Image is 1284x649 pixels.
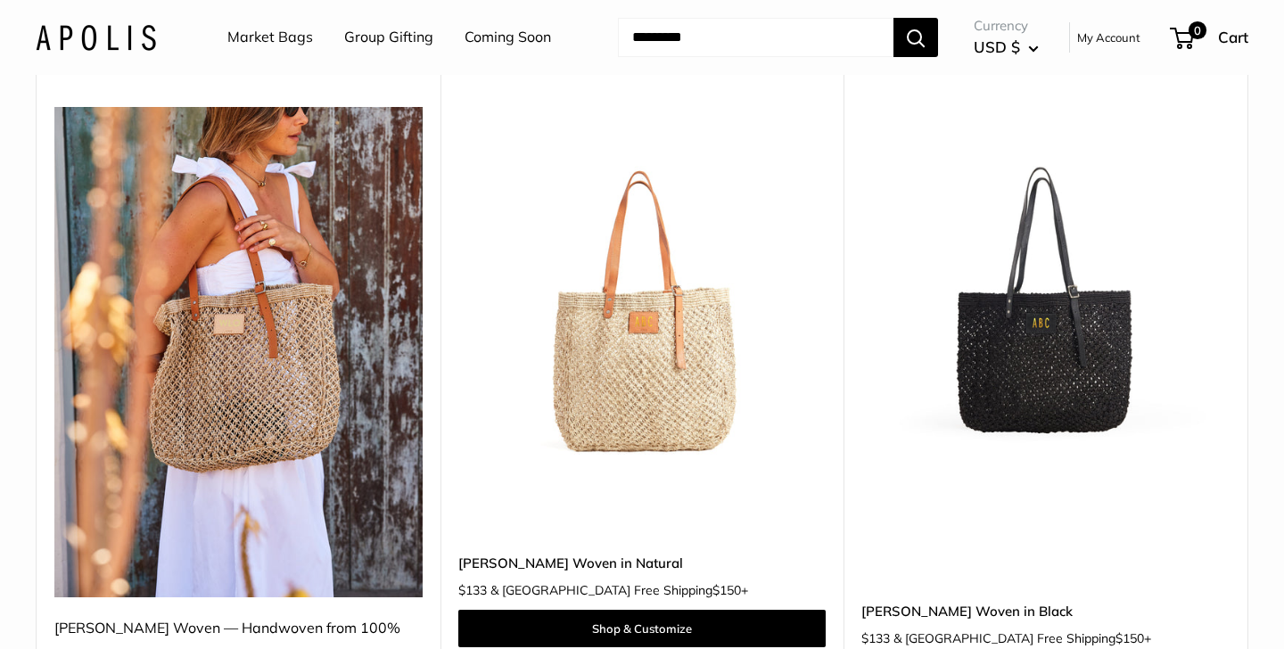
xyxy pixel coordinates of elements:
[893,18,938,57] button: Search
[861,630,890,646] span: $133
[344,24,433,51] a: Group Gifting
[974,13,1039,38] span: Currency
[861,107,1230,475] img: Mercado Woven in Black
[458,582,487,598] span: $133
[490,584,748,596] span: & [GEOGRAPHIC_DATA] Free Shipping +
[458,107,827,475] a: Mercado Woven in NaturalMercado Woven in Natural
[893,632,1151,645] span: & [GEOGRAPHIC_DATA] Free Shipping +
[1115,630,1144,646] span: $150
[227,24,313,51] a: Market Bags
[1077,27,1140,48] a: My Account
[1218,28,1248,46] span: Cart
[458,610,827,647] a: Shop & Customize
[974,37,1020,56] span: USD $
[861,107,1230,475] a: Mercado Woven in BlackMercado Woven in Black
[1172,23,1248,52] a: 0 Cart
[465,24,551,51] a: Coming Soon
[712,582,741,598] span: $150
[861,601,1230,621] a: [PERSON_NAME] Woven in Black
[458,107,827,475] img: Mercado Woven in Natural
[36,24,156,50] img: Apolis
[458,553,827,573] a: [PERSON_NAME] Woven in Natural
[618,18,893,57] input: Search...
[974,33,1039,62] button: USD $
[54,107,423,597] img: Mercado Woven — Handwoven from 100% golden jute by artisan women taking over 20 hours to craft.
[1189,21,1206,39] span: 0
